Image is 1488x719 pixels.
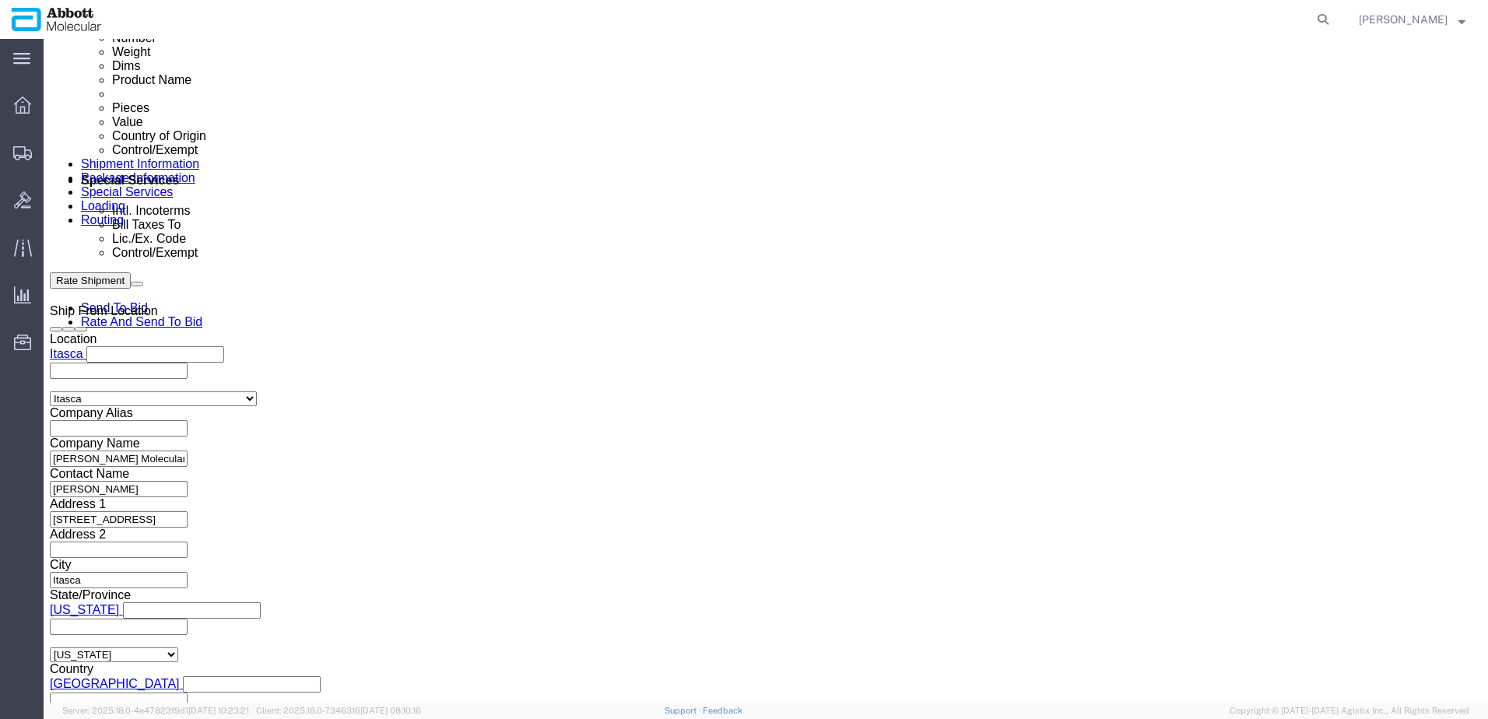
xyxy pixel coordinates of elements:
[360,706,421,715] span: [DATE] 08:10:16
[1230,704,1469,717] span: Copyright © [DATE]-[DATE] Agistix Inc., All Rights Reserved
[44,39,1488,703] iframe: FS Legacy Container
[1359,11,1448,28] span: Raza Khan
[665,706,704,715] a: Support
[1358,10,1466,29] button: [PERSON_NAME]
[703,706,742,715] a: Feedback
[256,706,421,715] span: Client: 2025.18.0-7346316
[188,706,249,715] span: [DATE] 10:23:21
[11,8,102,31] img: logo
[62,706,249,715] span: Server: 2025.18.0-4e47823f9d1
